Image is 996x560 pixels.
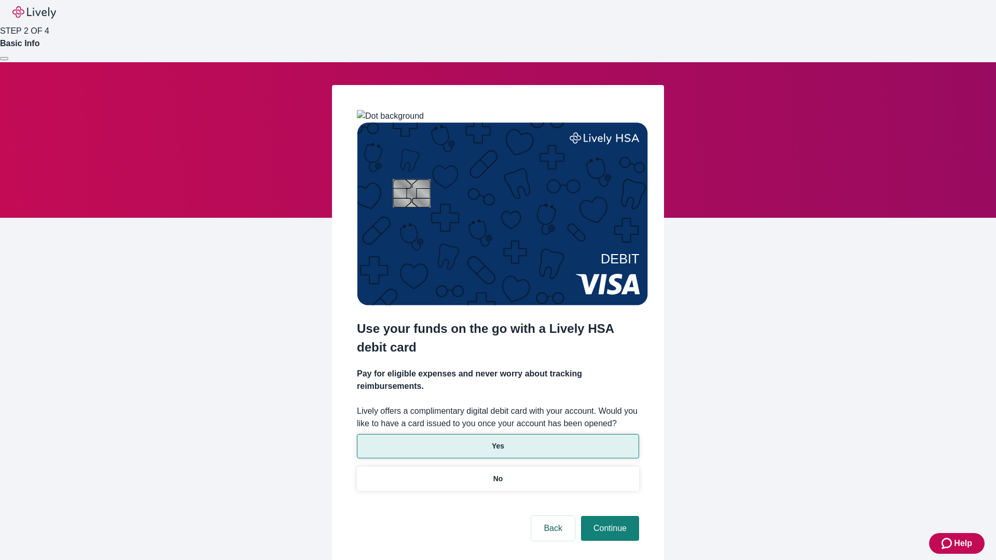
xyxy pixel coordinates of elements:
[493,473,503,484] p: No
[929,533,985,554] button: Zendesk support iconHelp
[357,405,639,430] label: Lively offers a complimentary digital debit card with your account. Would you like to have a card...
[357,122,648,305] img: Debit card
[12,6,56,19] img: Lively
[942,537,954,550] svg: Zendesk support icon
[581,516,639,541] button: Continue
[531,516,575,541] button: Back
[954,537,972,550] span: Help
[357,110,424,122] img: Dot background
[357,368,639,393] h4: Pay for eligible expenses and never worry about tracking reimbursements.
[357,467,639,491] button: No
[492,441,504,452] p: Yes
[357,434,639,458] button: Yes
[357,319,639,357] h2: Use your funds on the go with a Lively HSA debit card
